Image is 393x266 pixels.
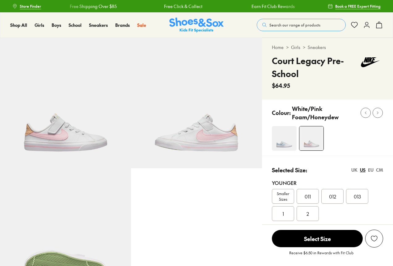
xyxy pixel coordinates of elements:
[269,22,320,28] span: Search our range of products
[251,3,294,10] a: Earn Fit Club Rewards
[272,44,383,51] div: > >
[35,22,44,28] a: Girls
[360,167,366,173] div: US
[272,54,357,80] h4: Court Legacy Pre-School
[376,167,383,173] div: CM
[272,179,383,186] div: Younger
[169,18,224,33] img: SNS_Logo_Responsive.svg
[335,3,381,9] span: Book a FREE Expert Fitting
[272,166,307,174] p: Selected Size:
[115,22,130,28] a: Brands
[272,126,297,151] img: 4-527608_1
[328,1,381,12] a: Book a FREE Expert Fitting
[164,3,202,10] a: Free Click & Collect
[282,210,284,217] span: 1
[289,250,353,261] p: Receive $6.50 in Rewards with Fit Club
[329,193,336,200] span: 012
[291,44,300,51] a: Girls
[351,167,357,173] div: UK
[306,210,309,217] span: 2
[308,44,326,51] a: Sneakers
[354,193,361,200] span: 013
[70,3,117,10] a: Free Shipping Over $85
[272,108,291,117] p: Colour:
[305,193,311,200] span: 011
[292,104,356,121] p: White/Pink Foam/Honeydew
[169,18,224,33] a: Shoes & Sox
[131,38,262,168] img: 5-404749_1
[12,1,41,12] a: Store Finder
[272,44,284,51] a: Home
[20,3,41,9] span: Store Finder
[272,81,290,90] span: $64.95
[272,230,363,248] button: Select Size
[69,22,82,28] a: School
[365,230,383,248] button: Add to Wishlist
[299,126,323,150] img: 4-404748_1
[368,167,374,173] div: EU
[257,19,346,31] button: Search our range of products
[357,54,383,70] img: Vendor logo
[10,22,27,28] a: Shop All
[272,191,294,202] span: Smaller Sizes
[89,22,108,28] a: Sneakers
[52,22,61,28] a: Boys
[137,22,146,28] a: Sale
